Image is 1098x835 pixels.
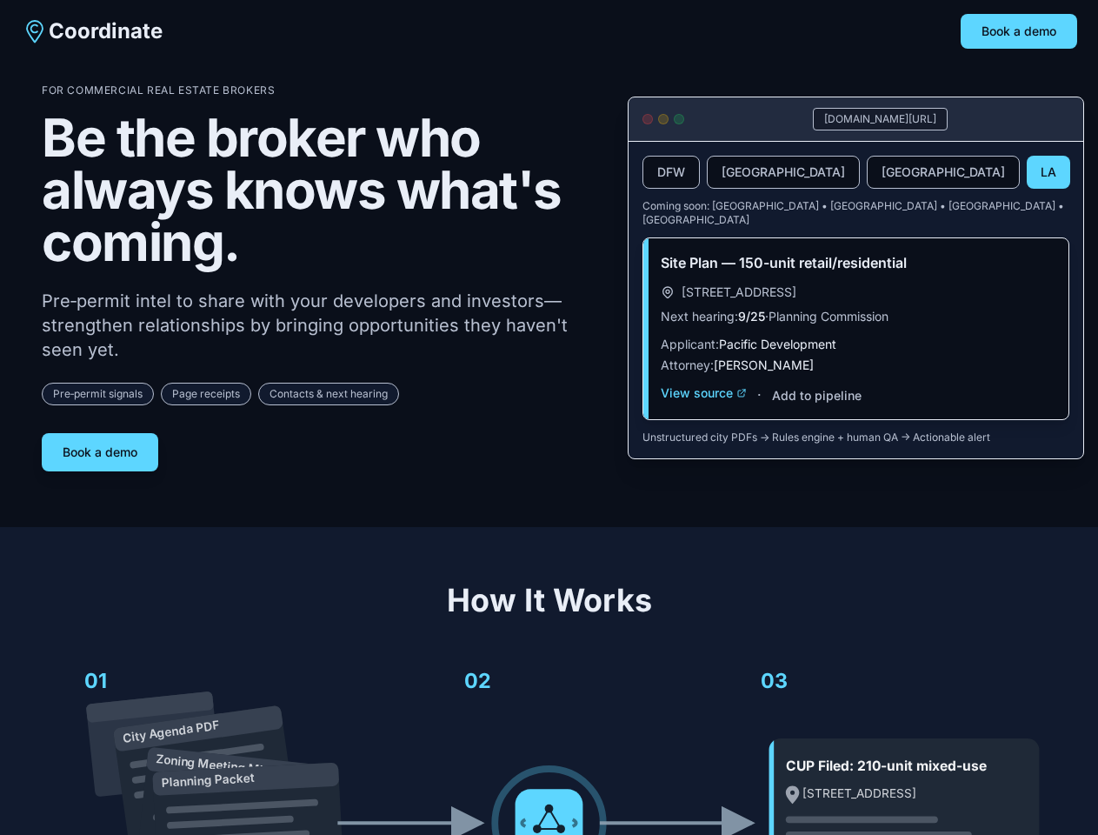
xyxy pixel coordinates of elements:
[813,108,948,130] div: [DOMAIN_NAME][URL]
[661,336,1051,353] p: Applicant:
[42,583,1056,618] h2: How It Works
[661,384,747,402] button: View source
[21,17,49,45] img: Coordinate
[772,387,862,404] button: Add to pipeline
[682,284,796,301] span: [STREET_ADDRESS]
[84,668,107,693] text: 01
[122,718,220,745] text: City Agenda PDF
[42,383,154,405] span: Pre‑permit signals
[738,309,765,324] span: 9/25
[802,786,916,800] text: [STREET_ADDRESS]
[714,357,814,372] span: [PERSON_NAME]
[42,289,600,362] p: Pre‑permit intel to share with your developers and investors—strengthen relationships by bringing...
[49,17,163,45] span: Coordinate
[761,668,788,693] text: 03
[707,156,860,189] button: [GEOGRAPHIC_DATA]
[867,156,1020,189] button: [GEOGRAPHIC_DATA]
[161,771,255,790] text: Planning Packet
[42,433,158,471] button: Book a demo
[757,384,762,405] span: ·
[786,758,987,774] text: CUP Filed: 210-unit mixed-use
[961,14,1077,49] button: Book a demo
[155,751,295,780] text: Zoning Meeting Minutes
[464,668,491,693] text: 02
[642,199,1069,227] p: Coming soon: [GEOGRAPHIC_DATA] • [GEOGRAPHIC_DATA] • [GEOGRAPHIC_DATA] • [GEOGRAPHIC_DATA]
[161,383,251,405] span: Page receipts
[21,17,163,45] a: Coordinate
[661,357,1051,374] p: Attorney:
[661,308,1051,325] p: Next hearing: · Planning Commission
[642,156,700,189] button: DFW
[719,337,836,351] span: Pacific Development
[661,252,1051,273] h3: Site Plan — 150-unit retail/residential
[1027,156,1070,189] button: LA
[258,383,399,405] span: Contacts & next hearing
[42,83,600,97] p: For Commercial Real Estate Brokers
[642,431,1069,444] p: Unstructured city PDFs → Rules engine + human QA → Actionable alert
[42,111,600,268] h1: Be the broker who always knows what's coming.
